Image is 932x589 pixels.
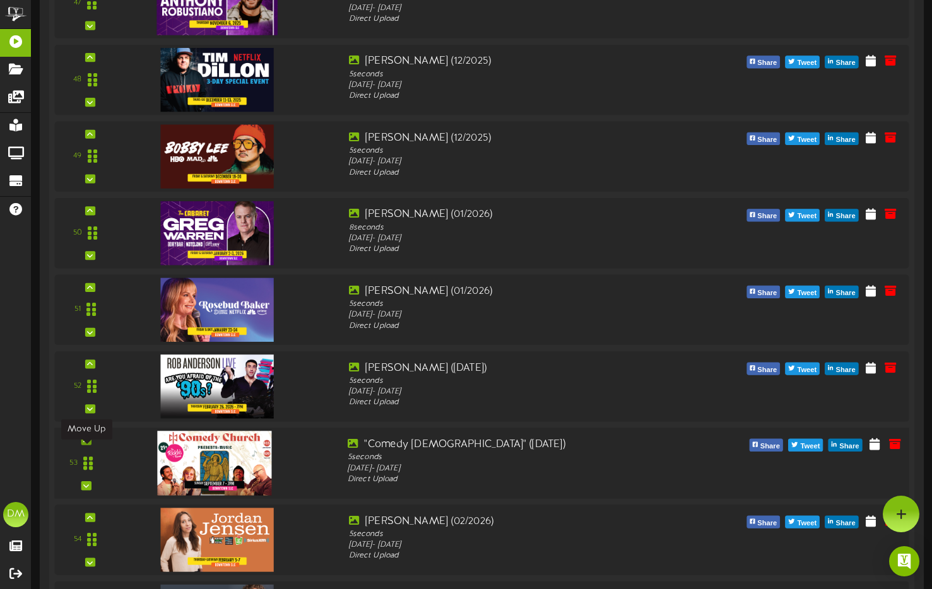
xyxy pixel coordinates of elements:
div: 5 seconds [349,69,686,79]
div: [PERSON_NAME] (12/2025) [349,54,686,69]
div: Direct Upload [349,397,686,408]
div: [PERSON_NAME] (01/2026) [349,284,686,299]
button: Share [825,516,858,528]
span: Share [834,209,858,223]
span: Share [834,516,858,530]
div: [DATE] - [DATE] [348,463,688,474]
div: [PERSON_NAME] (01/2026) [349,207,686,222]
span: Share [834,133,858,147]
img: 922e3da5-6c5c-44fc-ab16-c13fa0fec061.jpg [160,354,274,418]
div: [PERSON_NAME] (12/2025) [349,131,686,146]
button: Tweet [785,209,820,221]
div: 5 seconds [349,529,686,540]
button: Tweet [785,55,820,68]
button: Share [746,209,780,221]
button: Share [825,209,858,221]
button: Share [746,363,780,375]
button: Share [825,55,858,68]
span: Share [755,516,779,530]
div: Open Intercom Messenger [889,546,919,576]
div: 5 seconds [348,452,688,464]
div: 48 [73,74,81,85]
button: Tweet [785,516,820,528]
div: 5 seconds [349,146,686,156]
button: Share [825,363,858,375]
div: 8 seconds [349,222,686,233]
button: Share [825,132,858,145]
img: d4cc7d2b-90cf-46cb-a565-17aee4ae232e.jpg [160,508,274,571]
button: Share [746,55,780,68]
div: [DATE] - [DATE] [349,233,686,244]
div: 49 [73,151,81,161]
div: DM [3,502,28,527]
button: Share [825,286,858,298]
span: Tweet [794,363,819,377]
div: [DATE] - [DATE] [349,80,686,91]
div: Direct Upload [348,474,688,486]
span: Share [755,286,779,300]
div: Direct Upload [349,14,686,25]
img: 2764db73-57d3-4891-a336-388ca04e3710.jpg [160,201,274,265]
div: 50 [73,228,82,238]
button: Tweet [785,132,820,145]
span: Tweet [794,286,819,300]
span: Tweet [794,56,819,70]
div: Direct Upload [349,321,686,332]
span: Share [755,209,779,223]
span: Share [834,56,858,70]
div: Direct Upload [349,91,686,102]
button: Share [746,516,780,528]
span: Share [755,133,779,147]
div: Direct Upload [349,244,686,255]
span: Share [758,440,782,453]
span: Share [837,440,861,453]
div: [PERSON_NAME] ([DATE]) [349,361,686,375]
img: 1c05f8af-d8a8-4b4e-8cff-75b77cdc3a56.jpg [160,278,274,342]
img: bb3a0a73-b722-41b7-a9b2-e03e1fc479b9.jpg [160,48,274,112]
img: 5501b6a8-2b15-4020-91db-c419e581c022.jpg [157,431,272,495]
span: Tweet [794,516,819,530]
button: Tweet [785,286,820,298]
div: 5 seconds [349,375,686,386]
button: Share [829,439,863,452]
div: [DATE] - [DATE] [349,310,686,320]
div: Direct Upload [349,167,686,178]
button: Share [746,132,780,145]
img: 2b5f8642-8f70-4a2d-a226-ddf63a0f7930.jpg [160,124,274,188]
div: 51 [74,305,81,315]
div: [PERSON_NAME] (02/2026) [349,514,686,528]
div: [DATE] - [DATE] [349,387,686,397]
span: Share [755,56,779,70]
div: [DATE] - [DATE] [349,156,686,167]
div: "Comedy [DEMOGRAPHIC_DATA]" ([DATE]) [348,437,688,452]
button: Share [746,286,780,298]
span: Share [755,363,779,377]
div: Direct Upload [349,551,686,561]
span: Tweet [798,440,822,453]
span: Tweet [794,133,819,147]
div: 5 seconds [349,299,686,310]
button: Tweet [788,439,823,452]
span: Tweet [794,209,819,223]
button: Tweet [785,363,820,375]
div: 53 [69,458,77,469]
div: 54 [74,534,81,545]
div: [DATE] - [DATE] [349,3,686,14]
div: 52 [74,381,81,392]
span: Share [834,286,858,300]
button: Share [749,439,783,452]
span: Share [834,363,858,377]
div: [DATE] - [DATE] [349,540,686,551]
